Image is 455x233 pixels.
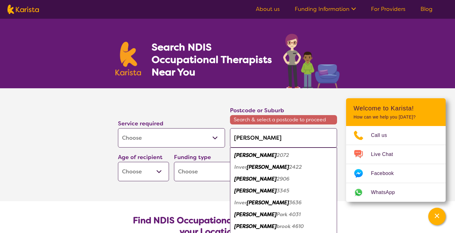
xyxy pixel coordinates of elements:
[230,107,284,114] label: Postcode or Suburb
[233,197,334,209] div: Invergordon 3636
[7,5,39,14] img: Karista logo
[283,34,340,88] img: occupational-therapy
[289,199,302,206] em: 3636
[234,199,247,206] em: Inver
[233,173,334,185] div: Gordon 2906
[346,98,446,202] div: Channel Menu
[233,149,334,161] div: Gordon 2072
[233,185,334,197] div: Gordon 3345
[428,208,446,225] button: Channel Menu
[234,223,277,230] em: [PERSON_NAME]
[277,152,289,158] em: 2072
[256,5,280,13] a: About us
[277,223,304,230] em: brook 4610
[371,150,401,159] span: Live Chat
[277,187,289,194] em: 3345
[354,114,438,120] p: How can we help you [DATE]?
[233,209,334,221] div: Gordon Park 4031
[420,5,433,13] a: Blog
[346,183,446,202] a: Web link opens in a new tab.
[354,104,438,112] h2: Welcome to Karista!
[371,188,402,197] span: WhatsApp
[234,187,277,194] em: [PERSON_NAME]
[174,153,211,161] label: Funding type
[371,5,406,13] a: For Providers
[371,131,395,140] span: Call us
[277,211,301,218] em: Park 4031
[230,115,337,124] span: Search & select a postcode to proceed
[233,161,334,173] div: Invergordon 2422
[233,221,334,232] div: Gordonbrook 4610
[115,42,141,75] img: Karista logo
[234,164,247,170] em: Inver
[295,5,356,13] a: Funding Information
[247,199,289,206] em: [PERSON_NAME]
[230,128,337,148] input: Type
[152,41,273,78] h1: Search NDIS Occupational Therapists Near You
[234,211,277,218] em: [PERSON_NAME]
[277,176,289,182] em: 2906
[346,126,446,202] ul: Choose channel
[118,153,162,161] label: Age of recipient
[289,164,302,170] em: 2422
[234,176,277,182] em: [PERSON_NAME]
[371,169,401,178] span: Facebook
[118,120,163,127] label: Service required
[234,152,277,158] em: [PERSON_NAME]
[247,164,289,170] em: [PERSON_NAME]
